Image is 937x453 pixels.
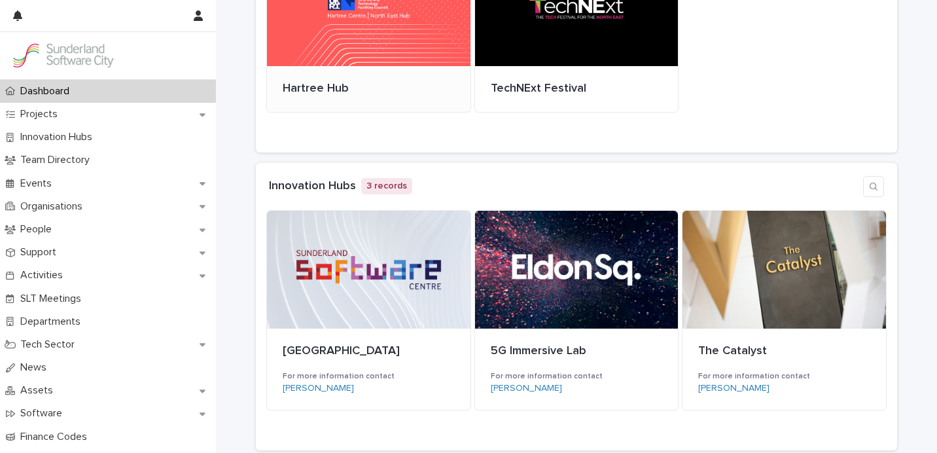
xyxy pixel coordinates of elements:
[15,338,85,351] p: Tech Sector
[266,210,471,411] a: [GEOGRAPHIC_DATA]For more information contact[PERSON_NAME]
[15,223,62,236] p: People
[15,361,57,374] p: News
[698,344,870,359] p: The Catalyst
[491,383,562,394] a: [PERSON_NAME]
[283,344,455,359] p: [GEOGRAPHIC_DATA]
[269,180,356,192] a: Innovation Hubs
[15,431,97,443] p: Finance Codes
[15,384,63,397] p: Assets
[15,177,62,190] p: Events
[15,154,100,166] p: Team Directory
[15,200,93,213] p: Organisations
[15,293,92,305] p: SLT Meetings
[491,371,663,382] h3: For more information contact
[15,407,73,420] p: Software
[682,210,887,411] a: The CatalystFor more information contact[PERSON_NAME]
[283,371,455,382] h3: For more information contact
[283,82,455,96] p: Hartree Hub
[10,43,115,69] img: Kay6KQejSz2FjblR6DWv
[15,85,80,98] p: Dashboard
[283,383,354,394] a: [PERSON_NAME]
[15,246,67,259] p: Support
[698,383,769,394] a: [PERSON_NAME]
[361,178,412,194] p: 3 records
[15,269,73,281] p: Activities
[15,108,68,120] p: Projects
[491,82,663,96] p: TechNExt Festival
[474,210,679,411] a: 5G Immersive LabFor more information contact[PERSON_NAME]
[491,344,663,359] p: 5G Immersive Lab
[698,371,870,382] h3: For more information contact
[15,316,91,328] p: Departments
[15,131,103,143] p: Innovation Hubs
